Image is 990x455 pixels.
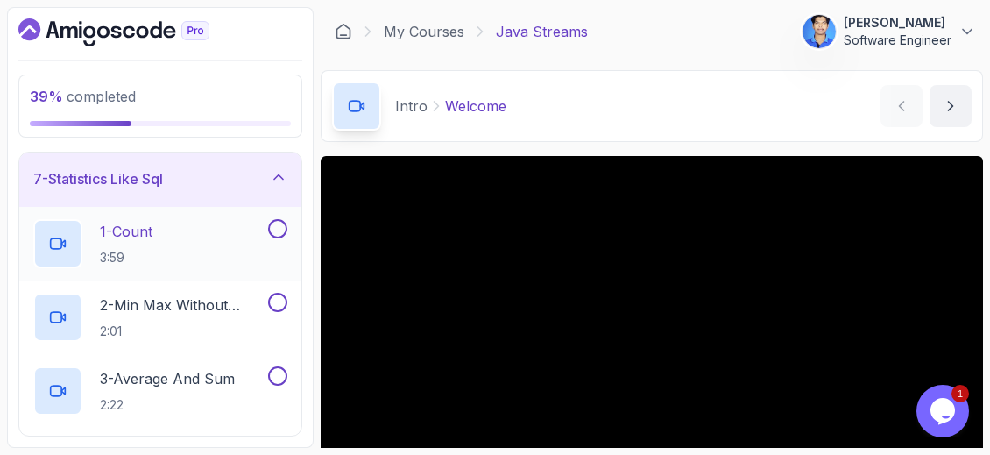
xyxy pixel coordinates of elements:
[395,96,428,117] p: Intro
[916,385,972,437] iframe: chat widget
[19,151,301,207] button: 7-Statistics Like Sql
[33,293,287,342] button: 2-Min Max Without Comparators2:01
[30,88,136,105] span: completed
[844,32,951,49] p: Software Engineer
[384,21,464,42] a: My Courses
[33,366,287,416] button: 3-Average And Sum2:22
[496,21,588,42] p: Java Streams
[30,88,63,105] span: 39 %
[100,221,152,242] p: 1 - Count
[445,96,506,117] p: Welcome
[335,23,352,40] a: Dashboard
[100,368,235,389] p: 3 - Average And Sum
[100,323,265,340] p: 2:01
[803,15,836,48] img: user profile image
[33,168,163,189] h3: 7 - Statistics Like Sql
[802,14,976,49] button: user profile image[PERSON_NAME]Software Engineer
[880,85,923,127] button: previous content
[100,249,152,267] p: 3:59
[844,14,951,32] p: [PERSON_NAME]
[18,18,250,46] a: Dashboard
[33,219,287,268] button: 1-Count3:59
[100,396,235,414] p: 2:22
[930,85,972,127] button: next content
[100,295,265,316] p: 2 - Min Max Without Comparators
